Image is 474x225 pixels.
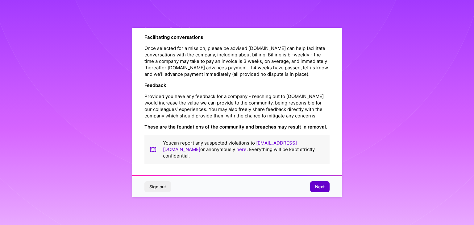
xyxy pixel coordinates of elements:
[163,140,297,152] a: [EMAIL_ADDRESS][DOMAIN_NAME]
[144,124,327,130] strong: These are the foundations of the community and breaches may result in removal.
[149,184,166,190] span: Sign out
[315,184,325,190] span: Next
[163,140,325,159] p: You can report any suspected violations to or anonymously . Everything will be kept strictly conf...
[236,146,247,152] a: here
[144,34,203,40] strong: Facilitating conversations
[149,140,157,159] img: book icon
[144,181,171,192] button: Sign out
[144,93,330,119] p: Provided you have any feedback for a company - reaching out to [DOMAIN_NAME] would increase the v...
[144,45,330,77] p: Once selected for a mission, please be advised [DOMAIN_NAME] can help facilitate conversations wi...
[144,82,166,88] strong: Feedback
[310,181,330,192] button: Next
